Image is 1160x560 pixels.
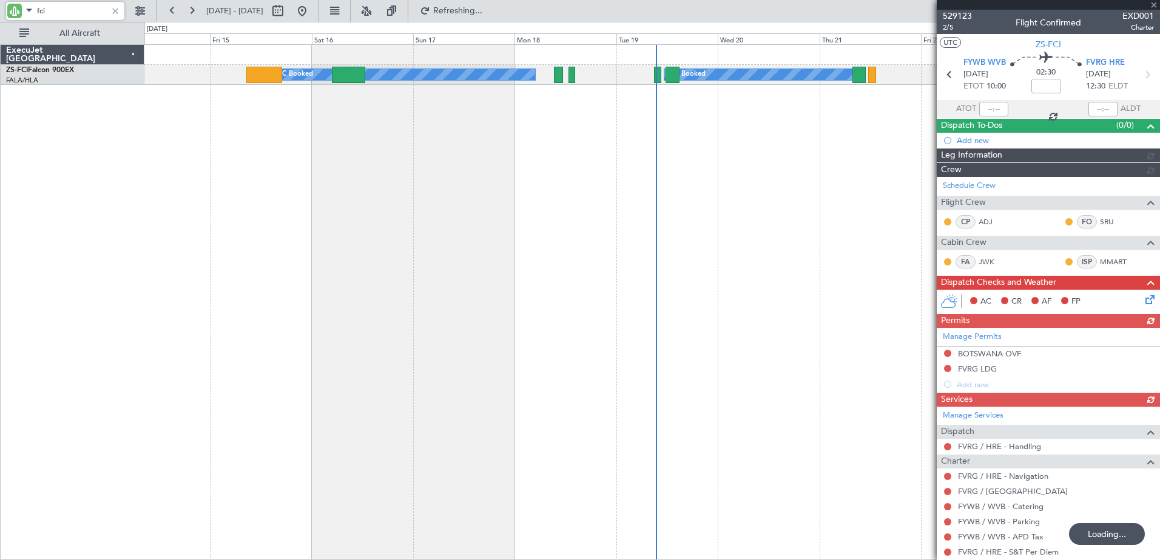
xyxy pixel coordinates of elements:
span: CR [1011,296,1022,308]
div: Wed 20 [718,33,819,44]
div: Fri 15 [210,33,311,44]
span: ATOT [956,103,976,115]
span: [DATE] - [DATE] [206,5,263,16]
span: (0/0) [1116,119,1134,132]
span: FP [1071,296,1081,308]
div: Sat 16 [312,33,413,44]
span: [DATE] [1086,68,1111,81]
span: Dispatch To-Dos [941,119,1002,133]
span: AC [980,296,991,308]
a: ZS-FCIFalcon 900EX [6,67,74,74]
div: A/C Booked [275,65,313,84]
span: ALDT [1121,103,1141,115]
div: Fri 22 [921,33,1022,44]
span: 02:30 [1036,67,1056,79]
span: 10:00 [986,81,1006,93]
span: Dispatch Checks and Weather [941,276,1056,290]
span: 12:30 [1086,81,1105,93]
span: ELDT [1108,81,1128,93]
div: Sun 17 [413,33,514,44]
span: [DATE] [963,68,988,81]
span: EXD001 [1122,10,1154,22]
a: FALA/HLA [6,76,38,85]
div: Tue 19 [616,33,718,44]
span: ZS-FCI [1036,38,1061,51]
div: [DATE] [147,24,167,35]
div: Mon 18 [514,33,616,44]
input: A/C (Reg. or Type) [37,2,107,20]
span: ETOT [963,81,983,93]
span: AF [1042,296,1051,308]
span: FYWB WVB [963,57,1006,69]
div: Add new [957,135,1154,145]
button: All Aircraft [13,24,132,43]
div: Thu 21 [820,33,921,44]
span: 529123 [943,10,972,22]
button: Refreshing... [414,1,487,21]
div: Thu 14 [109,33,210,44]
span: 2/5 [943,22,972,33]
span: ZS-FCI [6,67,28,74]
div: Loading... [1069,523,1145,545]
span: All Aircraft [32,29,128,38]
div: Flight Confirmed [1016,16,1081,29]
span: FVRG HRE [1086,57,1125,69]
div: A/C Booked [667,65,706,84]
span: Refreshing... [433,7,484,15]
span: Charter [1122,22,1154,33]
button: UTC [940,37,961,48]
